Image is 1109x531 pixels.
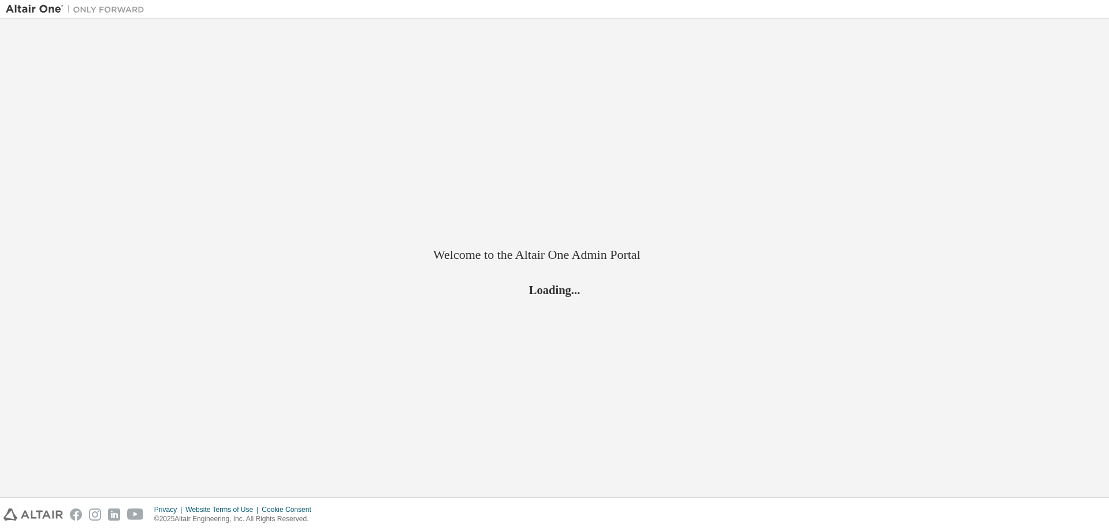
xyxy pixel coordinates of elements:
[154,514,318,524] p: © 2025 Altair Engineering, Inc. All Rights Reserved.
[433,247,676,263] h2: Welcome to the Altair One Admin Portal
[262,505,318,514] div: Cookie Consent
[3,508,63,521] img: altair_logo.svg
[127,508,144,521] img: youtube.svg
[108,508,120,521] img: linkedin.svg
[6,3,150,15] img: Altair One
[154,505,185,514] div: Privacy
[89,508,101,521] img: instagram.svg
[433,282,676,297] h2: Loading...
[70,508,82,521] img: facebook.svg
[185,505,262,514] div: Website Terms of Use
